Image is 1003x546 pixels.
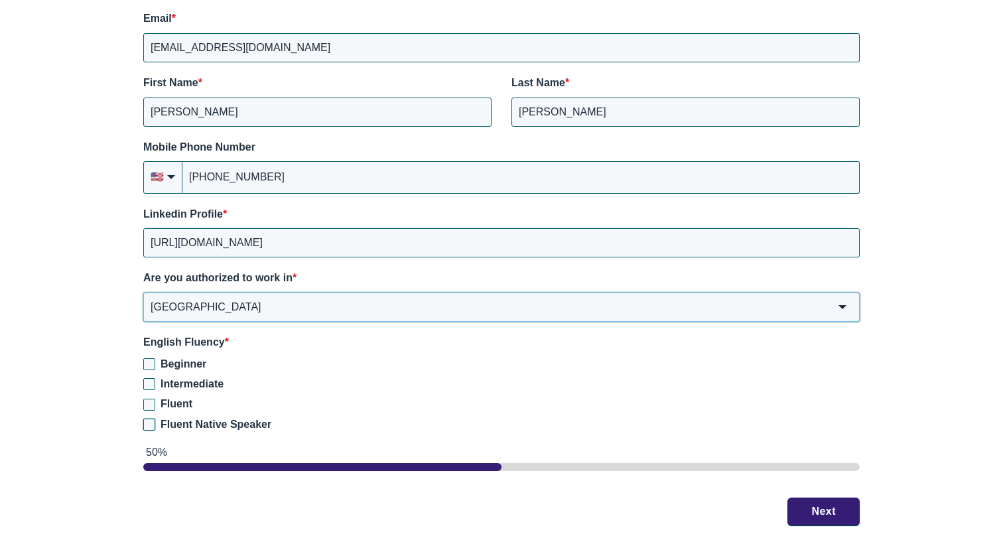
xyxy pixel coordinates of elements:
[143,13,172,24] span: Email
[161,378,224,389] span: Intermediate
[143,208,223,220] span: Linkedin Profile
[143,141,255,153] span: Mobile Phone Number
[143,272,293,283] span: Are you authorized to work in
[787,498,860,525] button: Next
[143,378,155,390] input: Intermediate
[146,445,860,460] div: 50%
[161,358,206,370] span: Beginner
[161,419,271,430] span: Fluent Native Speaker
[143,77,198,88] span: First Name
[143,336,225,348] span: English Fluency
[161,398,192,409] span: Fluent
[143,463,860,471] div: page 1 of 2
[143,419,155,431] input: Fluent Native Speaker
[143,399,155,411] input: Fluent
[143,358,155,370] input: Beginner
[511,77,565,88] span: Last Name
[151,170,164,184] span: flag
